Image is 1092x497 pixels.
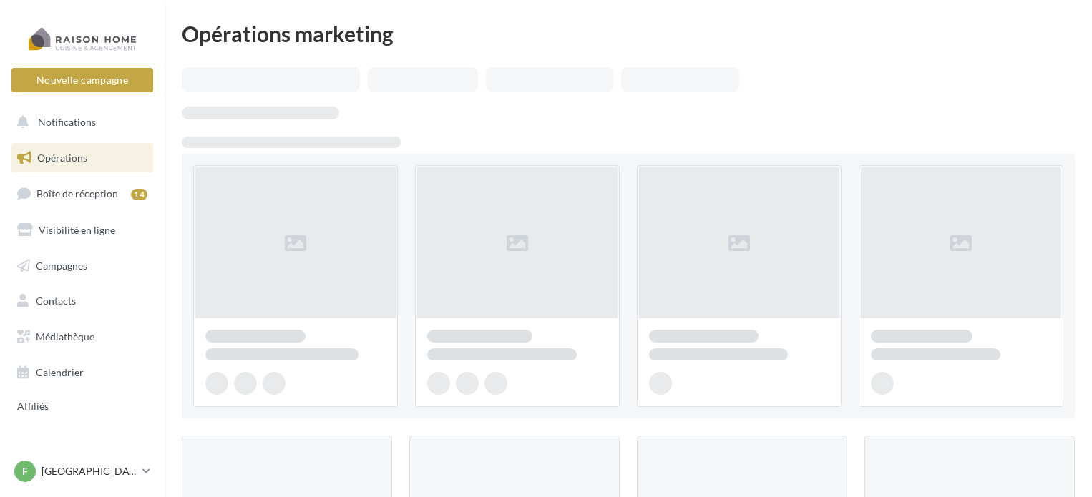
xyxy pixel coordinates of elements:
[9,358,156,388] a: Calendrier
[36,259,87,271] span: Campagnes
[9,178,156,209] a: Boîte de réception14
[9,215,156,245] a: Visibilité en ligne
[36,187,118,200] span: Boîte de réception
[36,330,94,343] span: Médiathèque
[39,224,115,236] span: Visibilité en ligne
[36,295,76,307] span: Contacts
[17,400,49,413] span: Affiliés
[9,143,156,173] a: Opérations
[42,464,137,478] p: [GEOGRAPHIC_DATA]
[9,107,150,137] button: Notifications
[131,189,147,200] div: 14
[37,152,87,164] span: Opérations
[11,458,153,485] a: F [GEOGRAPHIC_DATA]
[9,286,156,316] a: Contacts
[9,251,156,281] a: Campagnes
[11,68,153,92] button: Nouvelle campagne
[9,322,156,352] a: Médiathèque
[182,23,1075,44] div: Opérations marketing
[9,393,156,418] a: Affiliés
[22,464,28,478] span: F
[36,366,84,378] span: Calendrier
[38,116,96,128] span: Notifications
